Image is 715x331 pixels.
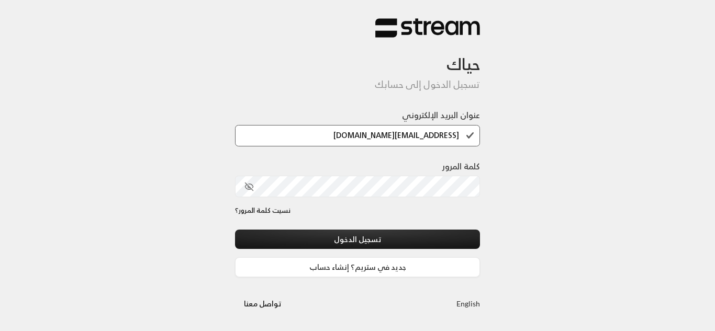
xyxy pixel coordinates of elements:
[240,178,258,196] button: toggle password visibility
[402,109,480,121] label: عنوان البريد الإلكتروني
[442,160,480,173] label: كلمة المرور
[235,125,480,146] input: اكتب بريدك الإلكتروني هنا
[235,294,290,313] button: تواصل معنا
[235,230,480,249] button: تسجيل الدخول
[456,294,480,313] a: English
[235,297,290,310] a: تواصل معنا
[235,79,480,90] h5: تسجيل الدخول إلى حسابك
[375,18,480,38] img: Stream Logo
[235,38,480,74] h3: حياك
[235,206,291,216] a: نسيت كلمة المرور؟
[235,257,480,277] a: جديد في ستريم؟ إنشاء حساب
